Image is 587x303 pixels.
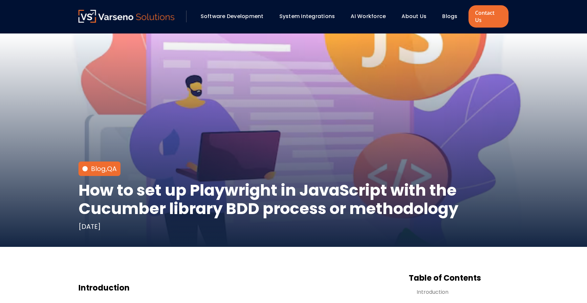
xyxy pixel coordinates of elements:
[402,12,426,20] a: About Us
[78,283,398,293] h3: Introduction
[347,11,395,22] div: AI Workforce
[78,10,174,23] img: Varseno Solutions – Product Engineering & IT Services
[107,164,117,173] a: QA
[409,273,509,283] h3: Table of Contents
[78,181,509,218] h1: How to set up Playwright in JavaScript with the Cucumber library BDD process or methodology
[78,222,101,231] div: [DATE]
[409,288,509,296] a: Introduction
[201,12,264,20] a: Software Development
[442,12,457,20] a: Blogs
[91,164,117,173] div: ,
[351,12,386,20] a: AI Workforce
[439,11,467,22] div: Blogs
[91,164,106,173] a: Blog
[398,11,436,22] div: About Us
[276,11,344,22] div: System Integrations
[279,12,335,20] a: System Integrations
[468,5,509,28] a: Contact Us
[197,11,273,22] div: Software Development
